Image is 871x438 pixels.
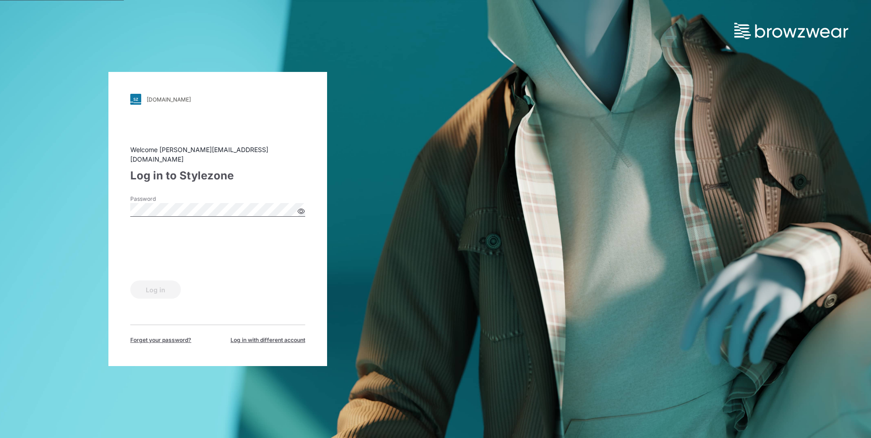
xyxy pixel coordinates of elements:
[130,168,305,184] div: Log in to Stylezone
[231,336,305,344] span: Log in with different account
[734,23,848,39] img: browzwear-logo.73288ffb.svg
[130,195,194,203] label: Password
[130,336,191,344] span: Forget your password?
[130,145,305,164] div: Welcome [PERSON_NAME][EMAIL_ADDRESS][DOMAIN_NAME]
[130,230,269,266] iframe: reCAPTCHA
[147,96,191,103] div: [DOMAIN_NAME]
[130,94,141,105] img: svg+xml;base64,PHN2ZyB3aWR0aD0iMjgiIGhlaWdodD0iMjgiIHZpZXdCb3g9IjAgMCAyOCAyOCIgZmlsbD0ibm9uZSIgeG...
[130,94,305,105] a: [DOMAIN_NAME]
